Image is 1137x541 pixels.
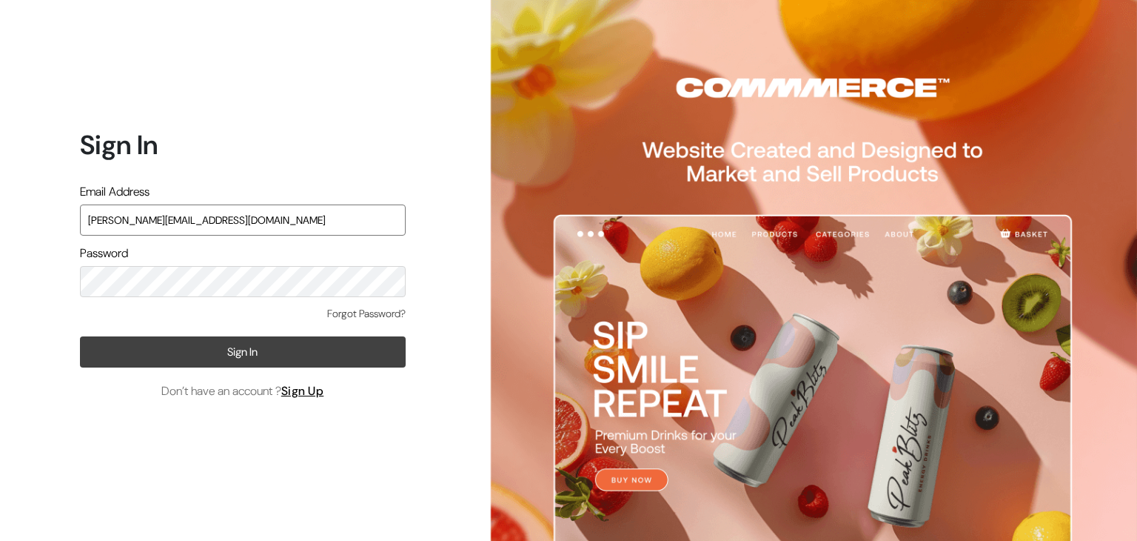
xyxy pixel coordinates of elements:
[80,336,406,368] button: Sign In
[80,245,128,262] label: Password
[281,383,324,399] a: Sign Up
[80,183,150,201] label: Email Address
[80,129,406,161] h1: Sign In
[327,306,406,322] a: Forgot Password?
[161,382,324,400] span: Don’t have an account ?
